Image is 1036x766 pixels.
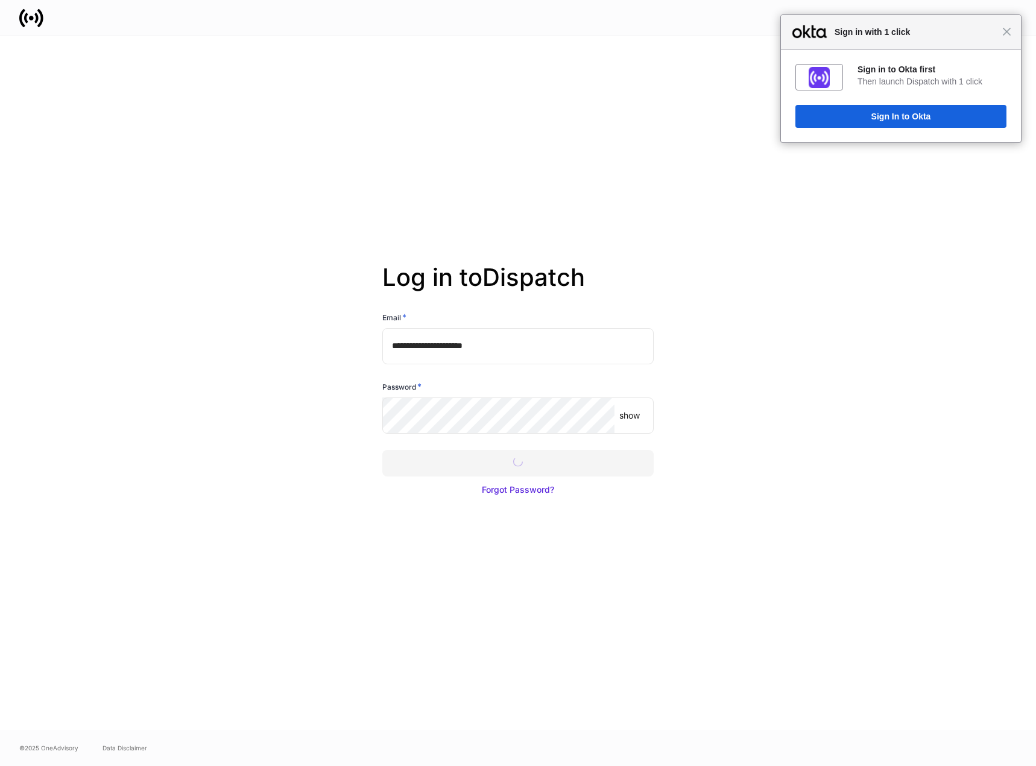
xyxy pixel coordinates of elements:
button: Sign In to Okta [795,105,1006,128]
span: Close [1002,27,1011,36]
img: fs01jxrofoggULhDH358 [809,67,830,88]
span: Sign in with 1 click [829,25,1002,39]
div: Then launch Dispatch with 1 click [858,76,1006,87]
div: Sign in to Okta first [858,64,1006,75]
